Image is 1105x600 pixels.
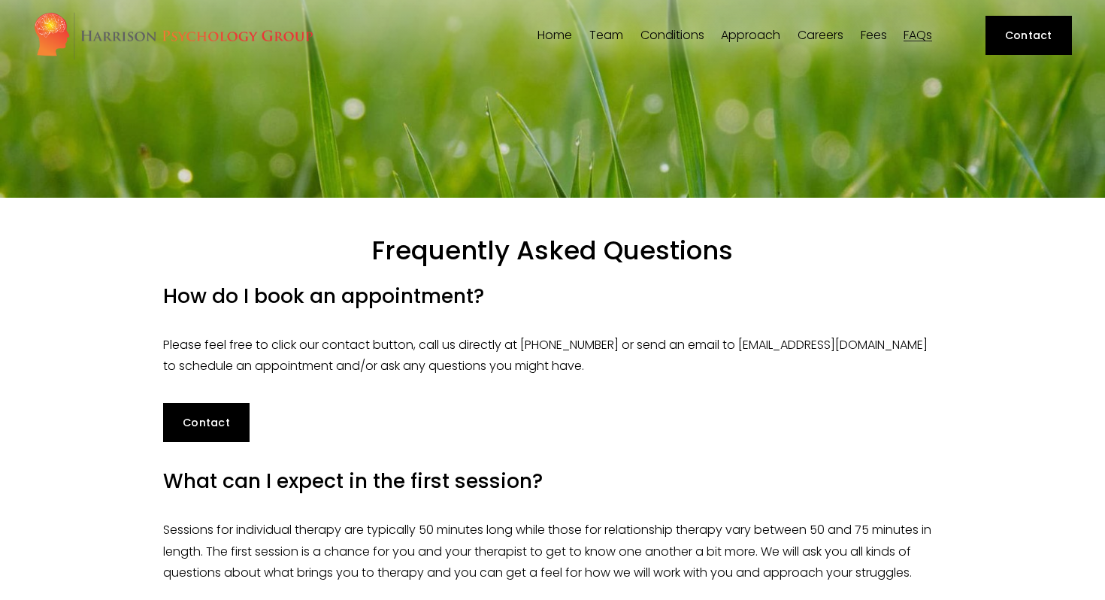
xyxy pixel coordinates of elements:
h4: What can I expect in the first session? [163,468,942,495]
a: folder dropdown [721,29,780,43]
h1: Frequently Asked Questions [163,235,942,266]
a: Contact [985,16,1072,55]
h4: How do I book an appointment? [163,283,942,310]
span: Approach [721,29,780,41]
a: folder dropdown [589,29,623,43]
span: Team [589,29,623,41]
a: Home [537,29,572,43]
a: FAQs [904,29,932,43]
a: folder dropdown [640,29,704,43]
a: Fees [861,29,887,43]
p: Sessions for individual therapy are typically 50 minutes long while those for relationship therap... [163,520,942,584]
a: Contact [163,403,250,442]
a: Careers [798,29,843,43]
img: Harrison Psychology Group [33,11,313,60]
p: Please feel free to click our contact button, call us directly at [PHONE_NUMBER] or send an email... [163,335,942,378]
span: Conditions [640,29,704,41]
